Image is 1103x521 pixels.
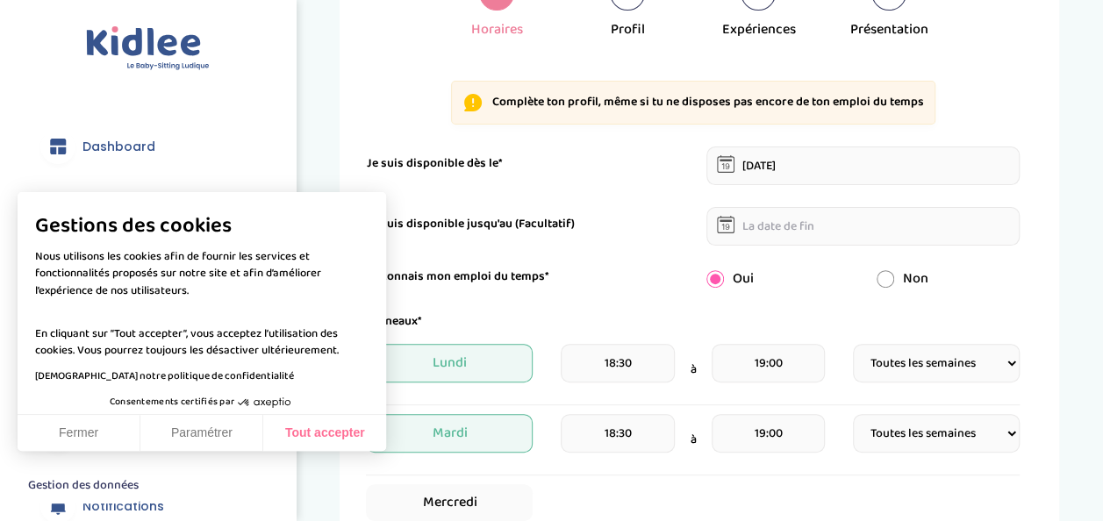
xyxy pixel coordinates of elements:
input: heure de debut [561,344,674,382]
span: à [690,431,696,449]
label: Je connais mon emploi du temps* [366,268,548,286]
a: [DEMOGRAPHIC_DATA] notre politique de confidentialité [35,368,294,384]
p: Nous utilisons les cookies afin de fournir les services et fonctionnalités proposés sur notre sit... [35,248,369,300]
label: Créneaux* [366,312,421,331]
input: La date de fin [706,207,1021,246]
span: Gestions des cookies [35,213,369,239]
a: Dashboard [26,115,269,178]
label: Je suis disponible dès le* [366,154,502,173]
input: La date de début [706,146,1021,185]
input: heure de debut [561,414,674,453]
p: Complète ton profil, même si tu ne disposes pas encore de ton emploi du temps [492,94,924,111]
span: Mardi [366,414,533,453]
div: Non [863,268,1034,289]
div: Présentation [850,19,928,40]
button: Tout accepter [263,415,386,452]
p: En cliquant sur ”Tout accepter”, vous acceptez l’utilisation des cookies. Vous pourrez toujours l... [35,308,369,360]
span: Mercredi [366,484,533,521]
button: Fermer le widget sans consentement [18,467,149,504]
span: Gestion des données [28,478,139,494]
div: Profil [611,19,645,40]
img: logo.svg [86,26,210,71]
span: Notifications [82,497,164,516]
button: Consentements certifiés par [101,391,303,414]
div: Oui [693,268,863,289]
div: Expériences [721,19,795,40]
label: Je suis disponible jusqu'au (Facultatif) [366,215,574,233]
button: Paramétrer [140,415,263,452]
input: heure de fin [712,344,825,382]
span: Consentements certifiés par [110,397,234,407]
span: à [690,360,696,379]
button: Fermer [18,415,140,452]
span: Dashboard [82,138,155,156]
svg: Axeptio [238,376,290,429]
a: Trouver ma garde [26,187,269,250]
div: Horaires [471,19,523,40]
input: heure de fin [712,414,825,453]
span: Lundi [366,344,533,382]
